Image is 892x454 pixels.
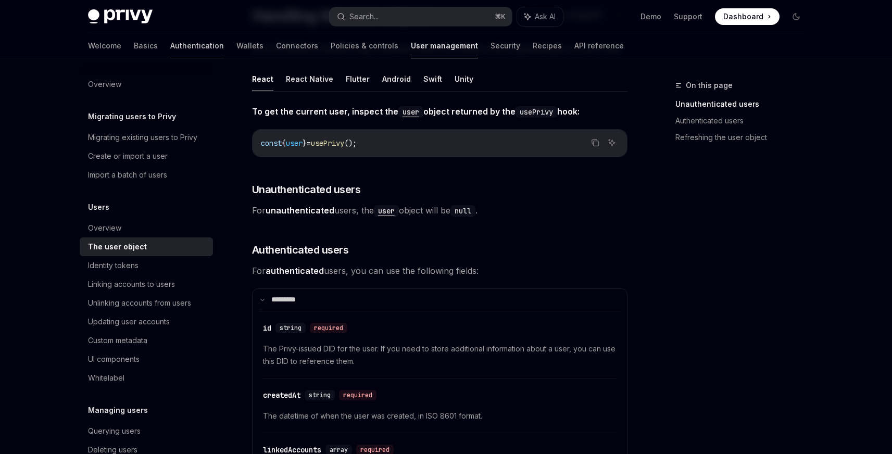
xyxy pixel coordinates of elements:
div: UI components [88,353,140,365]
a: Updating user accounts [80,312,213,331]
a: user [374,205,399,216]
code: user [374,205,399,217]
span: string [309,391,331,399]
a: Wallets [236,33,263,58]
div: Overview [88,222,121,234]
div: Migrating existing users to Privy [88,131,197,144]
a: The user object [80,237,213,256]
span: { [282,138,286,148]
span: } [303,138,307,148]
a: Overview [80,75,213,94]
code: usePrivy [516,106,557,118]
a: Support [674,11,702,22]
span: On this page [686,79,733,92]
a: Unlinking accounts from users [80,294,213,312]
a: Demo [640,11,661,22]
code: null [450,205,475,217]
div: Identity tokens [88,259,139,272]
span: Unauthenticated users [252,182,361,197]
div: Custom metadata [88,334,147,347]
a: Basics [134,33,158,58]
a: Linking accounts to users [80,275,213,294]
button: Ask AI [517,7,563,26]
a: User management [411,33,478,58]
button: Ask AI [605,136,619,149]
div: required [310,323,347,333]
a: user [398,106,423,117]
a: API reference [574,33,624,58]
div: Whitelabel [88,372,124,384]
button: Search...⌘K [330,7,512,26]
a: Unauthenticated users [675,96,813,112]
span: usePrivy [311,138,344,148]
div: Unlinking accounts from users [88,297,191,309]
div: required [339,390,376,400]
span: array [330,446,348,454]
div: Overview [88,78,121,91]
a: Create or import a user [80,147,213,166]
strong: To get the current user, inspect the object returned by the hook: [252,106,580,117]
span: = [307,138,311,148]
span: The datetime of when the user was created, in ISO 8601 format. [263,410,617,422]
button: Swift [423,67,442,91]
span: string [280,324,301,332]
a: Recipes [533,33,562,58]
a: Refreshing the user object [675,129,813,146]
button: React Native [286,67,333,91]
div: Linking accounts to users [88,278,175,291]
a: Authenticated users [675,112,813,129]
img: dark logo [88,9,153,24]
div: Search... [349,10,379,23]
h5: Migrating users to Privy [88,110,176,123]
a: Welcome [88,33,121,58]
a: UI components [80,350,213,369]
a: Custom metadata [80,331,213,350]
div: Import a batch of users [88,169,167,181]
div: Updating user accounts [88,316,170,328]
button: Unity [455,67,473,91]
span: Authenticated users [252,243,349,257]
a: Overview [80,219,213,237]
h5: Users [88,201,109,213]
a: Dashboard [715,8,780,25]
div: The user object [88,241,147,253]
span: (); [344,138,357,148]
button: Toggle dark mode [788,8,805,25]
button: Flutter [346,67,370,91]
span: For users, you can use the following fields: [252,263,627,278]
div: Create or import a user [88,150,168,162]
span: user [286,138,303,148]
span: Dashboard [723,11,763,22]
strong: unauthenticated [266,205,334,216]
div: createdAt [263,390,300,400]
span: ⌘ K [495,12,506,21]
span: The Privy-issued DID for the user. If you need to store additional information about a user, you ... [263,343,617,368]
a: Whitelabel [80,369,213,387]
strong: authenticated [266,266,324,276]
code: user [398,106,423,118]
button: Android [382,67,411,91]
a: Identity tokens [80,256,213,275]
span: const [261,138,282,148]
button: React [252,67,273,91]
span: Ask AI [535,11,556,22]
a: Querying users [80,422,213,440]
a: Import a batch of users [80,166,213,184]
div: id [263,323,271,333]
h5: Managing users [88,404,148,417]
span: For users, the object will be . [252,203,627,218]
button: Copy the contents from the code block [588,136,602,149]
div: Querying users [88,425,141,437]
a: Authentication [170,33,224,58]
a: Migrating existing users to Privy [80,128,213,147]
a: Connectors [276,33,318,58]
a: Policies & controls [331,33,398,58]
a: Security [491,33,520,58]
